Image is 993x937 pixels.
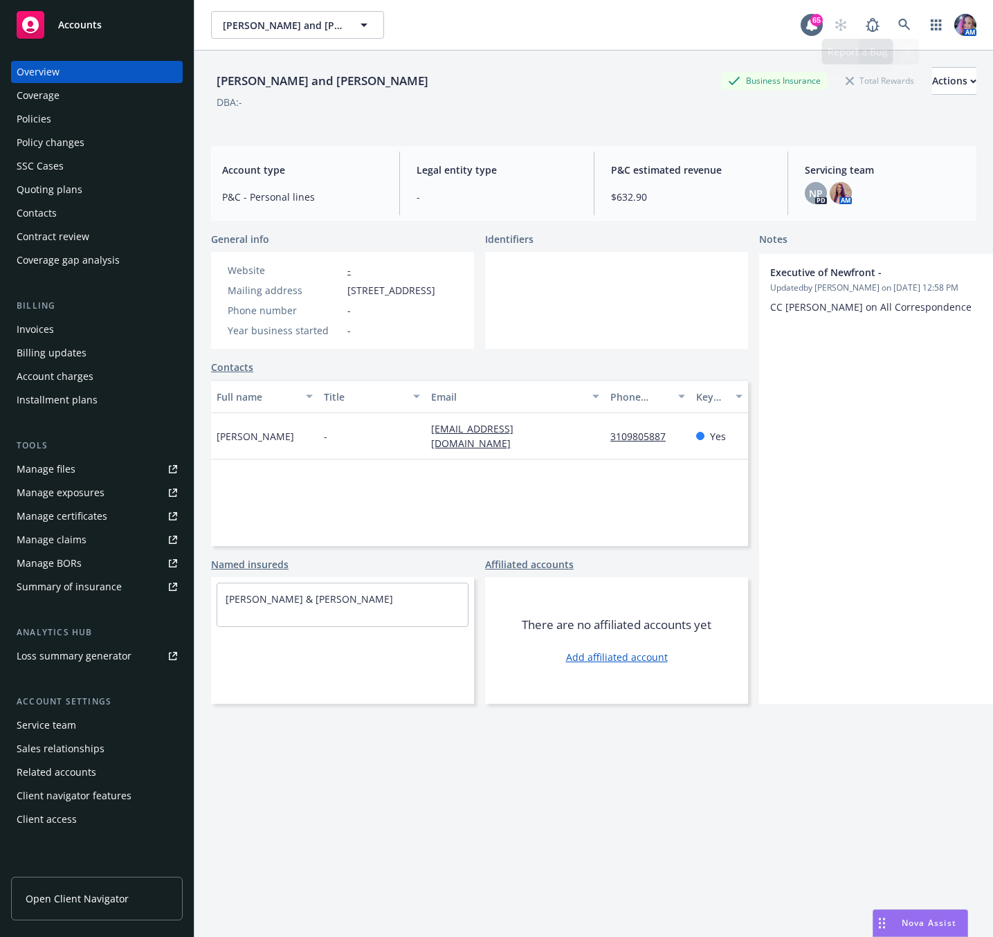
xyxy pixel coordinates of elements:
[324,390,405,404] div: Title
[17,249,120,271] div: Coverage gap analysis
[710,429,726,444] span: Yes
[11,482,183,504] a: Manage exposures
[347,323,351,338] span: -
[485,557,574,572] a: Affiliated accounts
[17,808,77,830] div: Client access
[691,380,748,413] button: Key contact
[17,84,60,107] div: Coverage
[11,389,183,411] a: Installment plans
[211,380,318,413] button: Full name
[211,557,289,572] a: Named insureds
[11,202,183,224] a: Contacts
[11,155,183,177] a: SSC Cases
[211,232,269,246] span: General info
[11,738,183,760] a: Sales relationships
[17,389,98,411] div: Installment plans
[211,72,434,90] div: [PERSON_NAME] and [PERSON_NAME]
[11,179,183,201] a: Quoting plans
[11,645,183,667] a: Loss summary generator
[324,429,327,444] span: -
[809,186,823,201] span: NP
[17,365,93,388] div: Account charges
[17,576,122,598] div: Summary of insurance
[805,163,965,177] span: Servicing team
[11,505,183,527] a: Manage certificates
[17,61,60,83] div: Overview
[770,300,972,313] span: CC [PERSON_NAME] on All Correspondence
[11,761,183,783] a: Related accounts
[17,202,57,224] div: Contacts
[11,458,183,480] a: Manage files
[11,318,183,340] a: Invoices
[417,190,577,204] span: -
[222,163,383,177] span: Account type
[228,303,342,318] div: Phone number
[17,738,104,760] div: Sales relationships
[11,84,183,107] a: Coverage
[228,263,342,278] div: Website
[431,390,584,404] div: Email
[26,891,129,906] span: Open Client Navigator
[347,303,351,318] span: -
[11,439,183,453] div: Tools
[17,226,89,248] div: Contract review
[17,155,64,177] div: SSC Cases
[11,695,183,709] div: Account settings
[11,6,183,44] a: Accounts
[17,714,76,736] div: Service team
[922,11,950,39] a: Switch app
[211,11,384,39] button: [PERSON_NAME] and [PERSON_NAME]
[347,283,435,298] span: [STREET_ADDRESS]
[873,910,891,936] div: Drag to move
[17,785,131,807] div: Client navigator features
[58,19,102,30] span: Accounts
[696,390,727,404] div: Key contact
[522,617,711,633] span: There are no affiliated accounts yet
[431,422,522,450] a: [EMAIL_ADDRESS][DOMAIN_NAME]
[17,458,75,480] div: Manage files
[17,505,107,527] div: Manage certificates
[11,61,183,83] a: Overview
[859,11,886,39] a: Report a Bug
[827,11,855,39] a: Start snowing
[954,14,976,36] img: photo
[228,323,342,338] div: Year business started
[217,95,242,109] div: DBA: -
[11,108,183,130] a: Policies
[17,131,84,154] div: Policy changes
[11,365,183,388] a: Account charges
[222,190,383,204] span: P&C - Personal lines
[932,68,976,94] div: Actions
[226,592,393,606] a: [PERSON_NAME] & [PERSON_NAME]
[228,283,342,298] div: Mailing address
[610,430,677,443] a: 3109805887
[611,163,772,177] span: P&C estimated revenue
[873,909,968,937] button: Nova Assist
[759,232,787,248] span: Notes
[347,264,351,277] a: -
[11,714,183,736] a: Service team
[721,72,828,89] div: Business Insurance
[839,72,921,89] div: Total Rewards
[217,390,298,404] div: Full name
[566,650,668,664] a: Add affiliated account
[223,18,343,33] span: [PERSON_NAME] and [PERSON_NAME]
[17,482,104,504] div: Manage exposures
[611,190,772,204] span: $632.90
[17,761,96,783] div: Related accounts
[830,182,852,204] img: photo
[810,14,823,26] div: 65
[605,380,691,413] button: Phone number
[11,249,183,271] a: Coverage gap analysis
[17,552,82,574] div: Manage BORs
[11,131,183,154] a: Policy changes
[610,390,670,404] div: Phone number
[891,11,918,39] a: Search
[770,265,975,280] span: Executive of Newfront -
[17,108,51,130] div: Policies
[17,179,82,201] div: Quoting plans
[11,808,183,830] a: Client access
[485,232,534,246] span: Identifiers
[932,67,976,95] button: Actions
